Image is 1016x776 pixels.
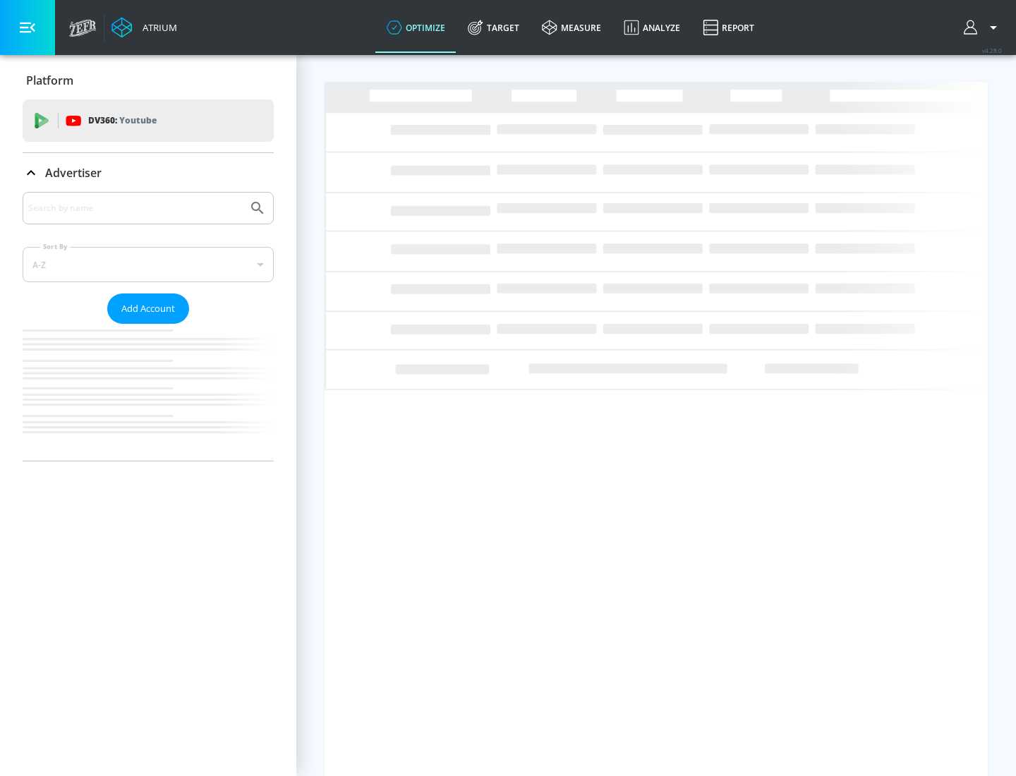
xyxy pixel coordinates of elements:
[375,2,456,53] a: optimize
[982,47,1002,54] span: v 4.28.0
[612,2,691,53] a: Analyze
[137,21,177,34] div: Atrium
[23,247,274,282] div: A-Z
[23,99,274,142] div: DV360: Youtube
[456,2,531,53] a: Target
[26,73,73,88] p: Platform
[531,2,612,53] a: measure
[23,324,274,461] nav: list of Advertiser
[40,242,71,251] label: Sort By
[691,2,766,53] a: Report
[107,293,189,324] button: Add Account
[23,153,274,193] div: Advertiser
[119,113,157,128] p: Youtube
[121,301,175,317] span: Add Account
[23,192,274,461] div: Advertiser
[28,199,242,217] input: Search by name
[111,17,177,38] a: Atrium
[45,165,102,181] p: Advertiser
[88,113,157,128] p: DV360:
[23,61,274,100] div: Platform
